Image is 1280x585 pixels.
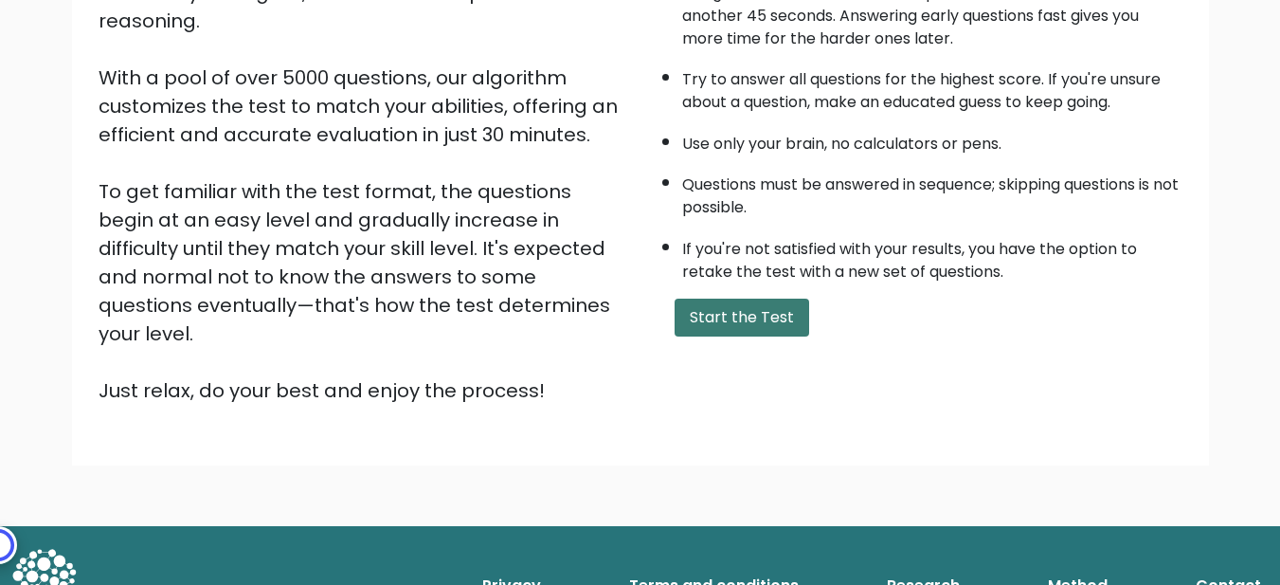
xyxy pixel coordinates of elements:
[682,123,1182,155] li: Use only your brain, no calculators or pens.
[675,299,809,337] button: Start the Test
[682,164,1182,219] li: Questions must be answered in sequence; skipping questions is not possible.
[682,229,1182,283] li: If you're not satisfied with your results, you have the option to retake the test with a new set ...
[682,59,1182,114] li: Try to answer all questions for the highest score. If you're unsure about a question, make an edu...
